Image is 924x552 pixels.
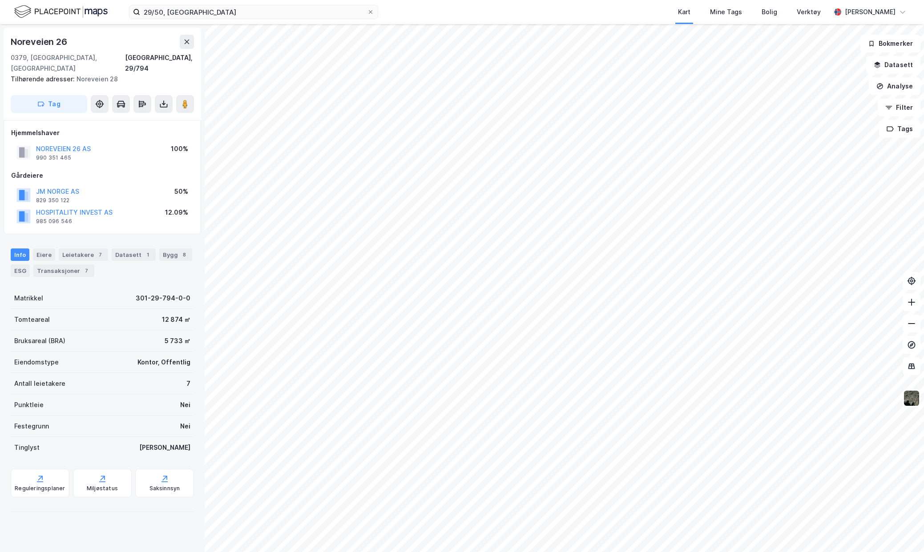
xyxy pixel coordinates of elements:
div: Kart [678,7,690,17]
div: Mine Tags [710,7,742,17]
img: logo.f888ab2527a4732fd821a326f86c7f29.svg [14,4,108,20]
div: Bygg [159,248,192,261]
button: Filter [878,99,920,116]
div: Noreveien 26 [11,35,69,49]
div: 12.09% [165,207,188,218]
div: Gårdeiere [11,170,194,181]
div: Eiere [33,248,55,261]
div: Noreveien 28 [11,74,187,84]
div: 301-29-794-0-0 [136,293,190,304]
div: Antall leietakere [14,378,65,389]
div: Punktleie [14,400,44,410]
div: 1 [143,250,152,259]
button: Tag [11,95,87,113]
div: 5 733 ㎡ [165,336,190,346]
div: [PERSON_NAME] [845,7,896,17]
iframe: Chat Widget [880,509,924,552]
input: Søk på adresse, matrikkel, gårdeiere, leietakere eller personer [140,5,367,19]
div: 990 351 465 [36,154,71,161]
div: Kontor, Offentlig [137,357,190,368]
div: 7 [82,266,91,275]
div: Hjemmelshaver [11,128,194,138]
div: Nei [180,400,190,410]
div: Info [11,248,29,261]
div: Tomteareal [14,314,50,325]
div: Leietakere [59,248,108,261]
div: Miljøstatus [87,485,118,492]
div: Matrikkel [14,293,43,304]
span: Tilhørende adresser: [11,75,77,83]
div: Bolig [762,7,777,17]
button: Datasett [866,56,920,74]
div: 12 874 ㎡ [162,314,190,325]
div: 7 [186,378,190,389]
button: Analyse [869,77,920,95]
div: Festegrunn [14,421,49,432]
div: 0379, [GEOGRAPHIC_DATA], [GEOGRAPHIC_DATA] [11,52,125,74]
div: 50% [174,186,188,197]
div: Nei [180,421,190,432]
div: Datasett [112,248,156,261]
div: 8 [180,250,189,259]
div: [PERSON_NAME] [139,442,190,453]
div: Saksinnsyn [149,485,180,492]
div: Reguleringsplaner [15,485,65,492]
div: Tinglyst [14,442,40,453]
div: ESG [11,264,30,277]
div: Kontrollprogram for chat [880,509,924,552]
div: Bruksareal (BRA) [14,336,65,346]
button: Tags [879,120,920,138]
div: 100% [171,144,188,154]
img: 9k= [903,390,920,407]
div: [GEOGRAPHIC_DATA], 29/794 [125,52,194,74]
div: 985 096 546 [36,218,72,225]
div: Verktøy [797,7,821,17]
div: Eiendomstype [14,357,59,368]
div: 829 350 122 [36,197,69,204]
div: Transaksjoner [33,264,94,277]
button: Bokmerker [860,35,920,52]
div: 7 [96,250,105,259]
